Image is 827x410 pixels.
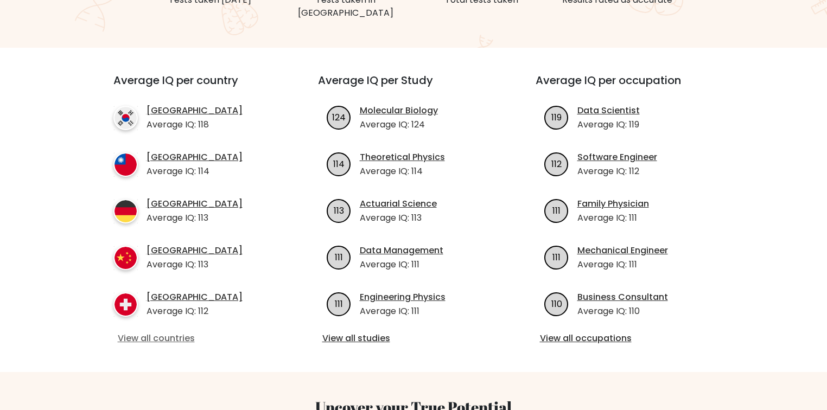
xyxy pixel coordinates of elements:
a: [GEOGRAPHIC_DATA] [147,197,243,210]
a: Software Engineer [577,151,657,164]
a: Theoretical Physics [360,151,445,164]
text: 110 [551,297,562,310]
text: 113 [334,204,344,216]
a: [GEOGRAPHIC_DATA] [147,104,243,117]
a: View all occupations [540,332,723,345]
p: Average IQ: 110 [577,305,668,318]
img: country [113,152,138,177]
a: [GEOGRAPHIC_DATA] [147,291,243,304]
text: 111 [552,251,561,263]
a: View all studies [322,332,505,345]
a: Business Consultant [577,291,668,304]
p: Average IQ: 124 [360,118,438,131]
p: Average IQ: 113 [147,212,243,225]
p: Average IQ: 111 [360,258,443,271]
h3: Average IQ per Study [318,74,510,100]
a: Actuarial Science [360,197,437,210]
img: country [113,199,138,223]
text: 111 [335,297,343,310]
p: Average IQ: 111 [360,305,446,318]
p: Average IQ: 111 [577,212,649,225]
h3: Average IQ per occupation [536,74,727,100]
a: Molecular Biology [360,104,438,117]
a: [GEOGRAPHIC_DATA] [147,151,243,164]
a: Data Scientist [577,104,640,117]
a: [GEOGRAPHIC_DATA] [147,244,243,257]
img: country [113,246,138,270]
h3: Average IQ per country [113,74,279,100]
p: Average IQ: 113 [360,212,437,225]
text: 112 [551,157,562,170]
p: Average IQ: 114 [147,165,243,178]
a: Family Physician [577,197,649,210]
text: 119 [551,111,562,123]
p: Average IQ: 114 [360,165,445,178]
text: 111 [335,251,343,263]
a: Data Management [360,244,443,257]
img: country [113,292,138,317]
p: Average IQ: 119 [577,118,640,131]
p: Average IQ: 118 [147,118,243,131]
p: Average IQ: 111 [577,258,668,271]
p: Average IQ: 113 [147,258,243,271]
img: country [113,106,138,130]
p: Average IQ: 112 [577,165,657,178]
a: View all countries [118,332,275,345]
p: Average IQ: 112 [147,305,243,318]
text: 111 [552,204,561,216]
a: Mechanical Engineer [577,244,668,257]
a: Engineering Physics [360,291,446,304]
text: 114 [333,157,345,170]
text: 124 [332,111,346,123]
